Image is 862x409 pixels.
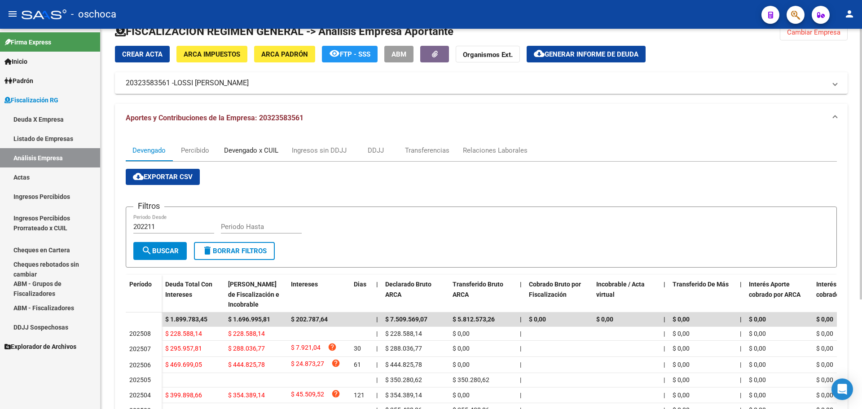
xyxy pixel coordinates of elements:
[254,46,315,62] button: ARCA Padrón
[673,281,729,288] span: Transferido De Más
[376,361,378,368] span: |
[463,51,513,59] strong: Organismos Ext.
[740,361,741,368] span: |
[816,330,833,337] span: $ 0,00
[740,376,741,383] span: |
[133,173,193,181] span: Exportar CSV
[673,376,690,383] span: $ 0,00
[673,345,690,352] span: $ 0,00
[673,330,690,337] span: $ 0,00
[4,342,76,352] span: Explorador de Archivos
[376,330,378,337] span: |
[787,28,840,36] span: Cambiar Empresa
[382,275,449,314] datatable-header-cell: Declarado Bruto ARCA
[184,50,240,58] span: ARCA Impuestos
[133,171,144,182] mat-icon: cloud_download
[331,389,340,398] i: help
[115,24,453,39] h1: FISCALIZACION REGIMEN GENERAL -> Análisis Empresa Aportante
[740,281,742,288] span: |
[165,345,202,352] span: $ 295.957,81
[292,145,347,155] div: Ingresos sin DDJJ
[664,345,665,352] span: |
[740,316,742,323] span: |
[816,391,833,399] span: $ 0,00
[449,275,516,314] datatable-header-cell: Transferido Bruto ARCA
[453,345,470,352] span: $ 0,00
[749,281,800,298] span: Interés Aporte cobrado por ARCA
[224,275,287,314] datatable-header-cell: Deuda Bruta Neto de Fiscalización e Incobrable
[165,330,202,337] span: $ 228.588,14
[129,376,151,383] span: 202505
[520,281,522,288] span: |
[664,330,665,337] span: |
[453,376,489,383] span: $ 350.280,62
[520,330,521,337] span: |
[368,145,384,155] div: DDJJ
[664,316,665,323] span: |
[228,391,265,399] span: $ 354.389,14
[456,46,520,62] button: Organismos Ext.
[376,391,378,399] span: |
[736,275,745,314] datatable-header-cell: |
[664,281,665,288] span: |
[4,57,27,66] span: Inicio
[749,391,766,399] span: $ 0,00
[340,50,370,58] span: FTP - SSS
[376,345,378,352] span: |
[844,9,855,19] mat-icon: person
[385,391,422,399] span: $ 354.389,14
[354,281,366,288] span: Dias
[453,391,470,399] span: $ 0,00
[384,46,413,62] button: ABM
[405,145,449,155] div: Transferencias
[463,145,528,155] div: Relaciones Laborales
[453,330,470,337] span: $ 0,00
[740,345,741,352] span: |
[373,275,382,314] datatable-header-cell: |
[816,361,833,368] span: $ 0,00
[126,114,303,122] span: Aportes y Contribuciones de la Empresa: 20323583561
[673,361,690,368] span: $ 0,00
[291,343,321,355] span: $ 7.921,04
[165,281,212,298] span: Deuda Total Con Intereses
[453,361,470,368] span: $ 0,00
[749,316,766,323] span: $ 0,00
[7,9,18,19] mat-icon: menu
[453,281,503,298] span: Transferido Bruto ARCA
[391,50,406,58] span: ABM
[291,316,328,323] span: $ 202.787,64
[520,316,522,323] span: |
[71,4,116,24] span: - oschoca
[4,37,51,47] span: Firma Express
[749,330,766,337] span: $ 0,00
[673,316,690,323] span: $ 0,00
[322,46,378,62] button: FTP - SSS
[129,391,151,399] span: 202504
[291,281,318,288] span: Intereses
[126,78,826,88] mat-panel-title: 20323583561 -
[664,361,665,368] span: |
[740,391,741,399] span: |
[291,359,324,371] span: $ 24.873,27
[529,281,581,298] span: Cobrado Bruto por Fiscalización
[376,376,378,383] span: |
[115,72,848,94] mat-expansion-panel-header: 20323583561 -LOSSI [PERSON_NAME]
[354,391,365,399] span: 121
[4,95,58,105] span: Fiscalización RG
[749,376,766,383] span: $ 0,00
[202,247,267,255] span: Borrar Filtros
[664,391,665,399] span: |
[228,316,270,323] span: $ 1.696.995,81
[141,245,152,256] mat-icon: search
[165,391,202,399] span: $ 399.898,66
[228,281,279,308] span: [PERSON_NAME] de Fiscalización e Incobrable
[385,376,422,383] span: $ 350.280,62
[525,275,593,314] datatable-header-cell: Cobrado Bruto por Fiscalización
[664,376,665,383] span: |
[831,378,853,400] div: Open Intercom Messenger
[749,345,766,352] span: $ 0,00
[745,275,813,314] datatable-header-cell: Interés Aporte cobrado por ARCA
[126,275,162,312] datatable-header-cell: Período
[133,242,187,260] button: Buscar
[331,359,340,368] i: help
